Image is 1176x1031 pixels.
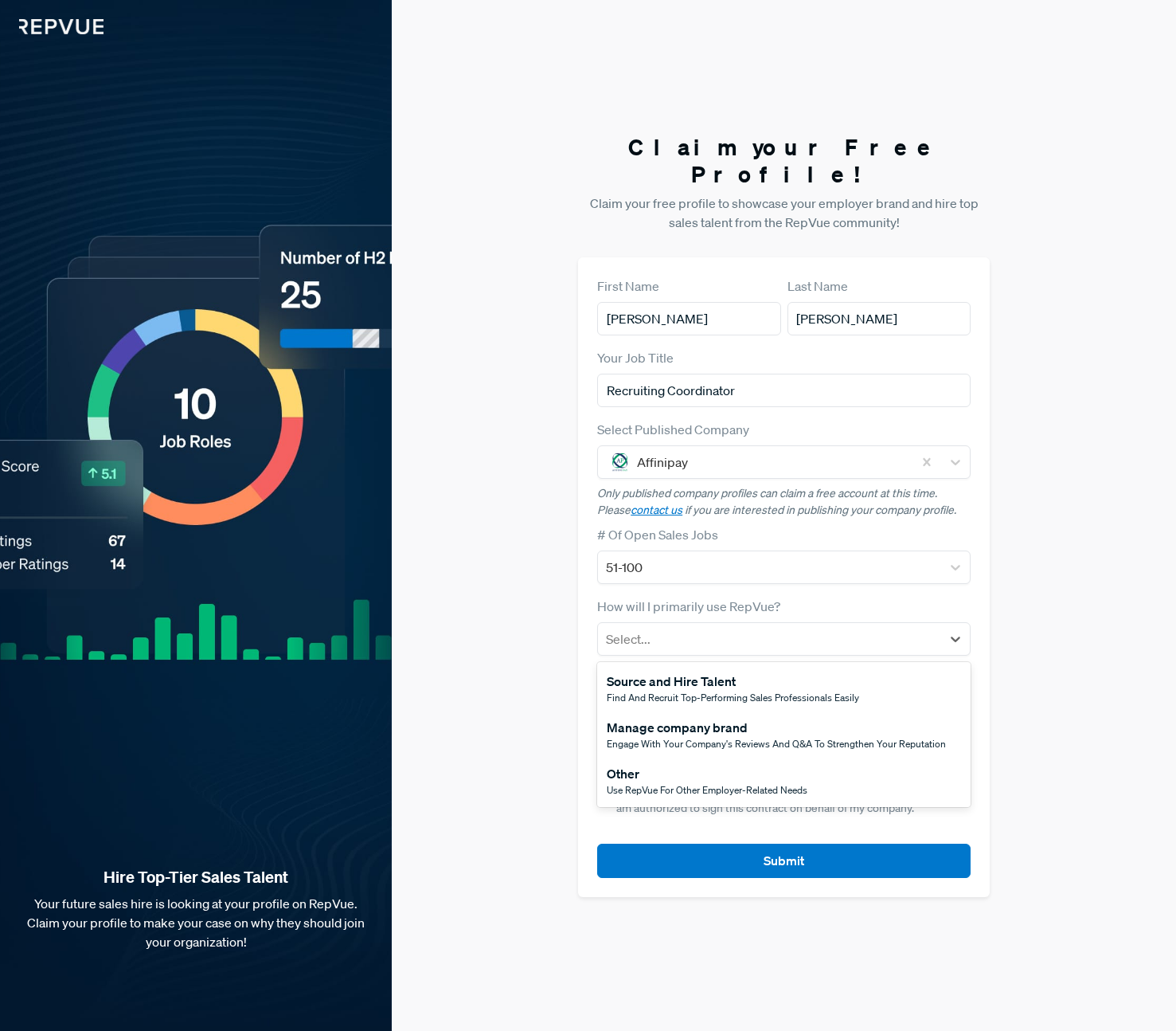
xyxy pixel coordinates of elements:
[631,503,682,517] a: contact us
[787,302,971,335] input: Last Name
[597,597,780,616] label: How will I primarily use RepVue?
[597,485,971,519] p: Only published company profiles can claim a free account at this time. Please if you are interest...
[597,420,749,439] label: Select Published Company
[607,737,946,751] span: Engage with your company's reviews and Q&A to strengthen your reputation
[597,348,674,367] label: Your Job Title
[607,783,807,797] span: Use RepVue for other employer-related needs
[787,276,848,296] label: Last Name
[25,894,366,951] p: Your future sales hire is looking at your profile on RepVue. Claim your profile to make your case...
[607,764,807,783] div: Other
[597,844,971,878] button: Submit
[597,374,971,407] input: Title
[597,525,718,544] label: # Of Open Sales Jobs
[25,867,366,888] strong: Hire Top-Tier Sales Talent
[607,691,859,704] span: Find and recruit top-performing sales professionals easily
[578,194,990,232] p: Claim your free profile to showcase your employer brand and hire top sales talent from the RepVue...
[597,276,659,296] label: First Name
[578,134,990,187] h3: Claim your Free Profile!
[607,718,946,737] div: Manage company brand
[597,302,780,335] input: First Name
[610,453,629,472] img: Affinipay
[607,672,859,691] div: Source and Hire Talent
